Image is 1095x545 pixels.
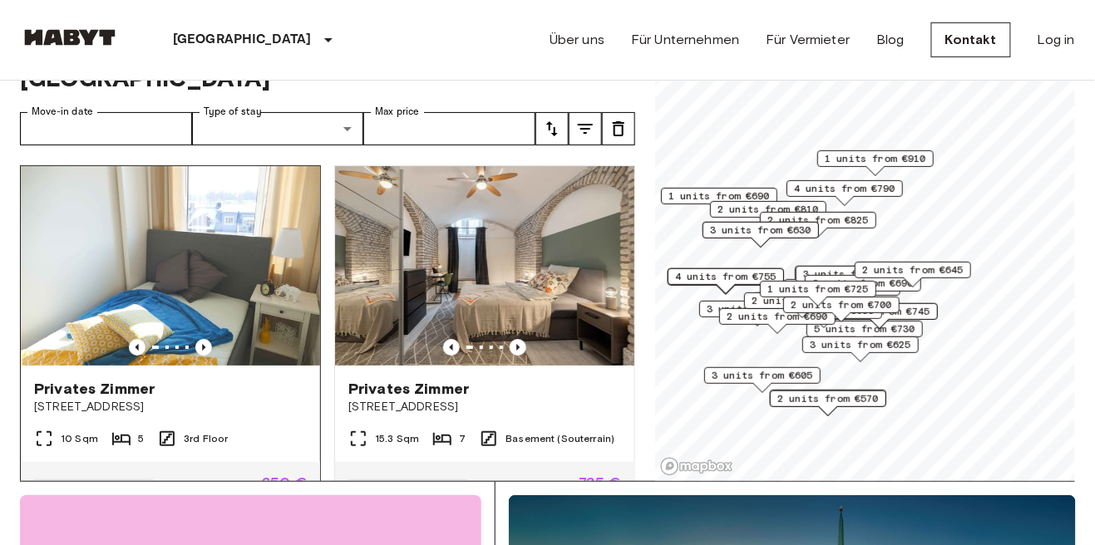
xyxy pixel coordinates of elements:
[602,112,635,145] button: tune
[710,201,826,227] div: Map marker
[20,112,192,145] input: Choose date
[855,262,971,287] div: Map marker
[760,281,876,307] div: Map marker
[817,150,934,176] div: Map marker
[631,30,739,50] a: Für Unternehmen
[34,379,155,399] span: Privates Zimmer
[699,301,816,327] div: Map marker
[783,297,900,322] div: Map marker
[805,275,921,301] div: Map marker
[129,339,146,356] button: Previous image
[752,293,853,308] span: 2 units from €925
[703,222,819,248] div: Map marker
[812,276,914,291] span: 6 units from €690
[767,282,869,297] span: 1 units from €725
[506,431,614,446] span: Basement (Souterrain)
[61,431,98,446] span: 10 Sqm
[814,322,915,336] span: 5 units from €730
[443,339,460,356] button: Previous image
[459,431,466,446] span: 7
[20,29,120,46] img: Habyt
[803,267,905,282] span: 3 units from €800
[138,431,144,446] span: 5
[204,105,262,119] label: Type of stay
[261,475,307,490] span: 650 €
[510,339,526,356] button: Previous image
[810,337,911,352] span: 3 units from €625
[569,112,602,145] button: tune
[1038,30,1075,50] a: Log in
[766,30,850,50] a: Für Vermieter
[791,297,892,312] span: 2 units from €700
[802,336,919,362] div: Map marker
[876,30,905,50] a: Blog
[20,165,321,519] a: Marketing picture of unit DE-02-011-001-01HFPrevious imagePrevious imagePrivates Zimmer[STREET_AD...
[727,309,828,324] span: 2 units from €690
[550,30,604,50] a: Über uns
[579,475,621,490] span: 735 €
[710,223,811,238] span: 3 units from €630
[348,379,469,399] span: Privates Zimmer
[375,431,419,446] span: 15.3 Sqm
[770,390,886,416] div: Map marker
[675,269,777,284] span: 4 units from €755
[173,30,312,50] p: [GEOGRAPHIC_DATA]
[795,266,911,292] div: Map marker
[535,112,569,145] button: tune
[770,390,886,415] div: Map marker
[195,339,212,356] button: Previous image
[792,280,893,295] span: 5 units from €715
[660,457,733,476] a: Mapbox logo
[34,399,307,415] span: [STREET_ADDRESS]
[21,166,320,366] img: Marketing picture of unit DE-02-011-001-01HF
[375,105,420,119] label: Max price
[704,367,821,393] div: Map marker
[760,212,876,238] div: Map marker
[777,391,879,406] span: 2 units from €570
[335,166,634,366] img: Marketing picture of unit DE-02-004-006-05HF
[829,304,930,319] span: 3 units from €745
[668,268,784,294] div: Map marker
[794,181,895,196] span: 4 units from €790
[784,279,900,305] div: Map marker
[707,302,808,317] span: 3 units from €785
[334,165,635,519] a: Marketing picture of unit DE-02-004-006-05HFPrevious imagePrevious imagePrivates Zimmer[STREET_AD...
[767,213,869,228] span: 2 units from €825
[862,263,964,277] span: 2 units from €645
[744,292,861,318] div: Map marker
[825,151,926,166] span: 1 units from €910
[348,399,621,415] span: [STREET_ADDRESS]
[718,202,819,217] span: 2 units from €810
[806,321,923,346] div: Map marker
[661,188,777,214] div: Map marker
[668,189,770,204] span: 1 units from €690
[796,266,912,292] div: Map marker
[712,368,813,383] span: 3 units from €605
[787,180,903,206] div: Map marker
[931,22,1011,57] a: Kontakt
[32,105,93,119] label: Move-in date
[719,308,836,334] div: Map marker
[184,431,228,446] span: 3rd Floor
